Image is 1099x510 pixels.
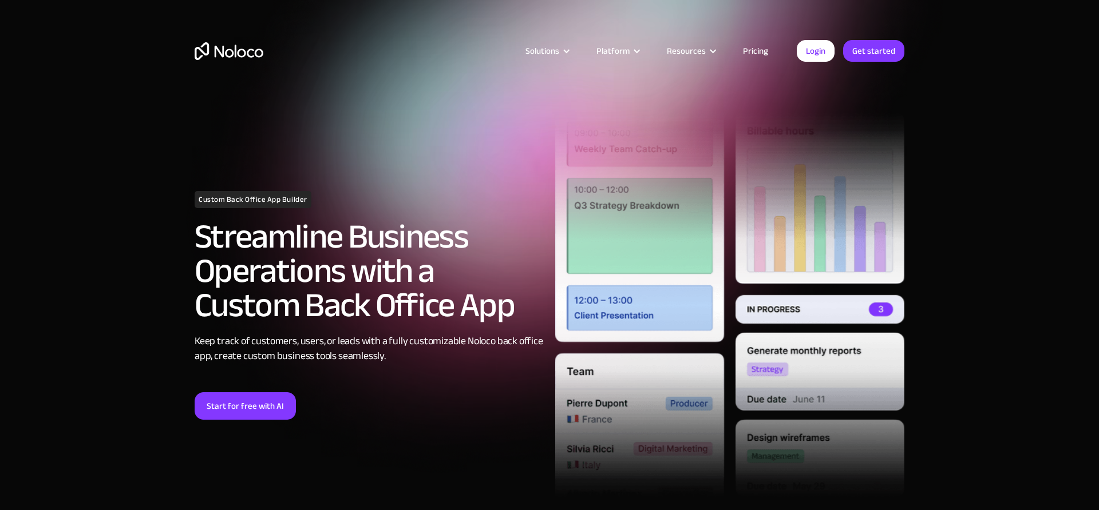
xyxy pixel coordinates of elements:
div: Resources [653,43,729,58]
h1: Custom Back Office App Builder [195,191,311,208]
a: home [195,42,263,60]
div: Resources [667,43,706,58]
div: Platform [596,43,630,58]
div: Platform [582,43,653,58]
a: Pricing [729,43,782,58]
a: Get started [843,40,904,62]
a: Start for free with AI [195,392,296,420]
div: Solutions [525,43,559,58]
div: Solutions [511,43,582,58]
h2: Streamline Business Operations with a Custom Back Office App [195,220,544,322]
div: Keep track of customers, users, or leads with a fully customizable Noloco back office app, create... [195,334,544,364]
a: Login [797,40,835,62]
